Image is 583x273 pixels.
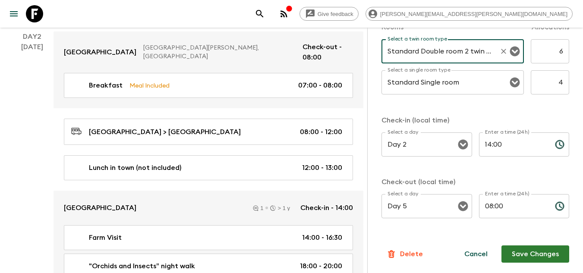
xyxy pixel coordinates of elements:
button: Choose time, selected time is 2:00 PM [551,136,568,153]
a: [GEOGRAPHIC_DATA]1> 1 yCheck-in - 14:00 [54,191,363,225]
p: Check-in - 14:00 [300,203,353,213]
button: search adventures [251,5,268,22]
p: "Orchids and Insects” night walk [89,261,195,271]
button: Cancel [454,245,498,263]
button: Open [509,76,521,88]
a: BreakfastMeal Included07:00 - 08:00 [64,73,353,98]
p: Farm Visit [89,232,122,243]
a: [GEOGRAPHIC_DATA][GEOGRAPHIC_DATA][PERSON_NAME], [GEOGRAPHIC_DATA]Check-out - 08:00 [54,31,363,73]
p: Meal Included [129,81,170,90]
p: [GEOGRAPHIC_DATA] [64,203,136,213]
a: Give feedback [299,7,359,21]
span: [PERSON_NAME][EMAIL_ADDRESS][PERSON_NAME][DOMAIN_NAME] [375,11,572,17]
div: > 1 y [270,205,290,211]
label: Enter a time (24h) [485,129,529,136]
button: Clear [498,45,510,57]
p: Check-out - 08:00 [303,42,353,63]
p: 12:00 - 13:00 [302,163,342,173]
button: Choose time, selected time is 8:00 AM [551,198,568,215]
a: Farm Visit14:00 - 16:30 [64,225,353,250]
p: [GEOGRAPHIC_DATA] > [GEOGRAPHIC_DATA] [89,127,241,137]
p: Delete [400,249,423,259]
p: Check-in (local time) [381,115,569,126]
label: Select a day [388,129,418,136]
a: Lunch in town (not included)12:00 - 13:00 [64,155,353,180]
p: Day 2 [10,31,54,42]
p: 18:00 - 20:00 [300,261,342,271]
p: 08:00 - 12:00 [300,127,342,137]
p: 14:00 - 16:30 [302,232,342,243]
label: Enter a time (24h) [485,190,529,198]
button: Delete [381,245,428,263]
label: Select a day [388,190,418,198]
label: Select a single room type [388,66,451,74]
a: [GEOGRAPHIC_DATA] > [GEOGRAPHIC_DATA]08:00 - 12:00 [64,119,353,145]
label: Select a twin room type [388,35,447,43]
div: 1 [253,205,263,211]
button: Open [509,45,521,57]
input: hh:mm [479,132,548,157]
p: [GEOGRAPHIC_DATA][PERSON_NAME], [GEOGRAPHIC_DATA] [143,44,296,61]
button: menu [5,5,22,22]
button: Open [457,200,469,212]
button: Save Changes [501,245,569,263]
div: [PERSON_NAME][EMAIL_ADDRESS][PERSON_NAME][DOMAIN_NAME] [366,7,573,21]
button: Open [457,138,469,151]
p: 07:00 - 08:00 [298,80,342,91]
input: hh:mm [479,194,548,218]
span: Give feedback [313,11,358,17]
p: Breakfast [89,80,123,91]
p: [GEOGRAPHIC_DATA] [64,47,136,57]
p: Lunch in town (not included) [89,163,181,173]
p: Check-out (local time) [381,177,569,187]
